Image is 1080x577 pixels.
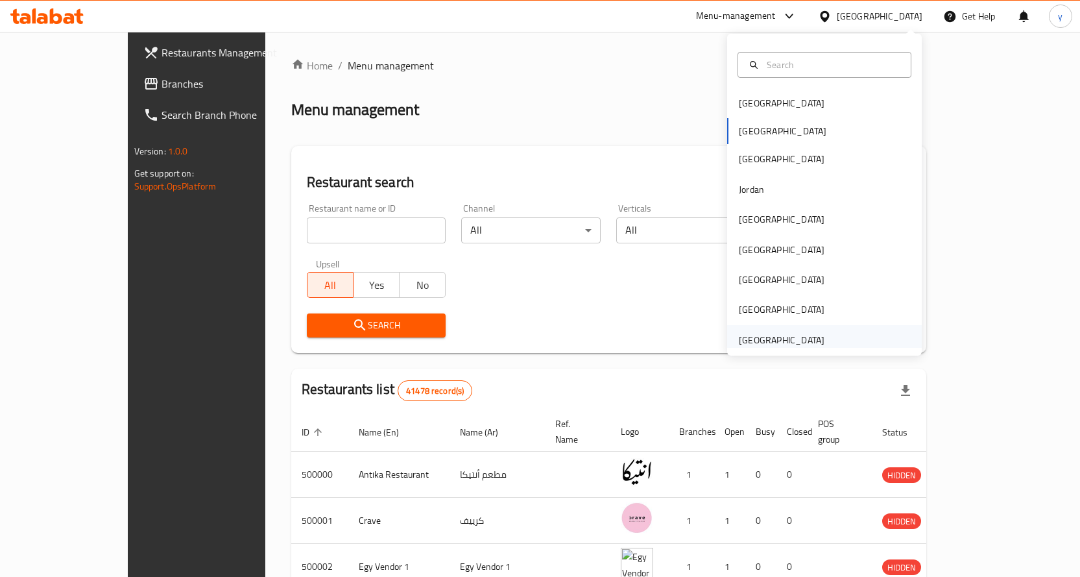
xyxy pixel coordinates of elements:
[669,452,714,498] td: 1
[307,173,911,192] h2: Restaurant search
[359,276,394,295] span: Yes
[134,178,217,195] a: Support.OpsPlatform
[133,37,308,68] a: Restaurants Management
[669,498,714,544] td: 1
[621,502,653,534] img: Crave
[450,498,545,544] td: كرييف
[610,412,669,452] th: Logo
[307,272,354,298] button: All
[460,424,515,440] span: Name (Ar)
[162,107,298,123] span: Search Branch Phone
[739,302,824,317] div: [GEOGRAPHIC_DATA]
[348,498,450,544] td: Crave
[338,58,342,73] li: /
[776,498,808,544] td: 0
[353,272,400,298] button: Yes
[133,99,308,130] a: Search Branch Phone
[882,468,921,483] span: HIDDEN
[162,45,298,60] span: Restaurants Management
[739,243,824,257] div: [GEOGRAPHIC_DATA]
[739,212,824,227] div: [GEOGRAPHIC_DATA]
[313,276,348,295] span: All
[291,58,333,73] a: Home
[134,165,194,182] span: Get support on:
[882,424,924,440] span: Status
[669,412,714,452] th: Branches
[555,416,595,447] span: Ref. Name
[450,452,545,498] td: مطعم أنتيكا
[745,498,776,544] td: 0
[162,76,298,92] span: Branches
[133,68,308,99] a: Branches
[302,424,326,440] span: ID
[398,385,472,397] span: 41478 record(s)
[621,456,653,488] img: Antika Restaurant
[359,424,416,440] span: Name (En)
[837,9,922,23] div: [GEOGRAPHIC_DATA]
[1058,9,1062,23] span: y
[739,182,764,197] div: Jordan
[348,452,450,498] td: Antika Restaurant
[745,412,776,452] th: Busy
[405,276,440,295] span: No
[302,380,473,401] h2: Restaurants list
[739,152,824,166] div: [GEOGRAPHIC_DATA]
[739,333,824,347] div: [GEOGRAPHIC_DATA]
[317,317,436,334] span: Search
[316,259,340,268] label: Upsell
[776,452,808,498] td: 0
[616,217,756,243] div: All
[398,380,472,401] div: Total records count
[714,412,745,452] th: Open
[348,58,434,73] span: Menu management
[291,498,348,544] td: 500001
[291,58,927,73] nav: breadcrumb
[882,559,921,575] div: HIDDEN
[890,375,921,406] div: Export file
[818,416,856,447] span: POS group
[134,143,166,160] span: Version:
[714,452,745,498] td: 1
[745,452,776,498] td: 0
[307,217,446,243] input: Search for restaurant name or ID..
[882,513,921,529] div: HIDDEN
[882,514,921,529] span: HIDDEN
[307,313,446,338] button: Search
[762,58,903,72] input: Search
[461,217,601,243] div: All
[291,452,348,498] td: 500000
[739,96,824,110] div: [GEOGRAPHIC_DATA]
[696,8,776,24] div: Menu-management
[291,99,419,120] h2: Menu management
[776,412,808,452] th: Closed
[168,143,188,160] span: 1.0.0
[739,273,824,287] div: [GEOGRAPHIC_DATA]
[882,560,921,575] span: HIDDEN
[399,272,446,298] button: No
[714,498,745,544] td: 1
[882,467,921,483] div: HIDDEN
